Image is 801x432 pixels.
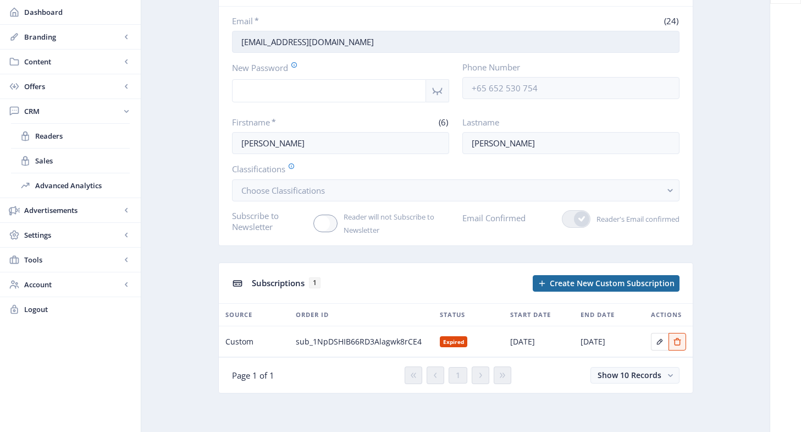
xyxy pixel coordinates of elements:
[225,308,252,321] span: Source
[24,304,132,315] span: Logout
[309,277,321,288] span: 1
[662,15,680,26] span: (24)
[462,132,680,154] input: Enter reader’s lastname
[232,179,680,201] button: Choose Classifications
[437,117,449,128] span: (6)
[440,308,465,321] span: Status
[24,7,132,18] span: Dashboard
[35,155,130,166] span: Sales
[510,335,535,348] span: [DATE]
[462,62,671,73] label: Phone Number
[338,210,449,237] span: Reader will not Subscribe to Newsletter
[590,212,680,226] span: Reader's Email confirmed
[526,275,680,292] a: New page
[462,210,526,226] label: Email Confirmed
[11,124,130,148] a: Readers
[296,335,422,348] span: sub_1NpDSHIB66RD3Alagwk8rCE4
[232,132,449,154] input: Enter reader’s firstname
[24,81,121,92] span: Offers
[232,163,671,175] label: Classifications
[24,56,121,67] span: Content
[241,185,325,196] span: Choose Classifications
[440,336,468,347] nb-badge: Expired
[232,62,440,74] label: New Password
[232,31,680,53] input: Enter reader’s email
[598,370,661,380] span: Show 10 Records
[590,367,680,384] button: Show 10 Records
[24,205,121,216] span: Advertisements
[24,279,121,290] span: Account
[581,308,615,321] span: End Date
[24,31,121,42] span: Branding
[581,335,605,348] span: [DATE]
[252,277,305,288] span: Subscriptions
[11,149,130,173] a: Sales
[296,308,329,321] span: Order ID
[550,279,675,288] span: Create New Custom Subscription
[232,210,305,232] label: Subscribe to Newsletter
[218,263,693,393] app-collection-view: Subscriptions
[651,308,682,321] span: Actions
[651,335,669,346] a: Edit page
[11,173,130,198] a: Advanced Analytics
[426,79,449,102] nb-icon: Show password
[24,106,121,117] span: CRM
[533,275,680,292] button: Create New Custom Subscription
[669,335,686,346] a: Edit page
[24,254,121,265] span: Tools
[232,15,451,26] label: Email
[510,308,551,321] span: Start Date
[462,77,680,99] input: +65 652 530 754
[35,180,130,191] span: Advanced Analytics
[462,117,671,128] label: Lastname
[456,371,460,380] span: 1
[24,229,121,240] span: Settings
[225,335,253,348] span: Custom
[35,130,130,141] span: Readers
[232,370,274,381] span: Page 1 of 1
[232,117,336,128] label: Firstname
[449,367,467,384] button: 1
